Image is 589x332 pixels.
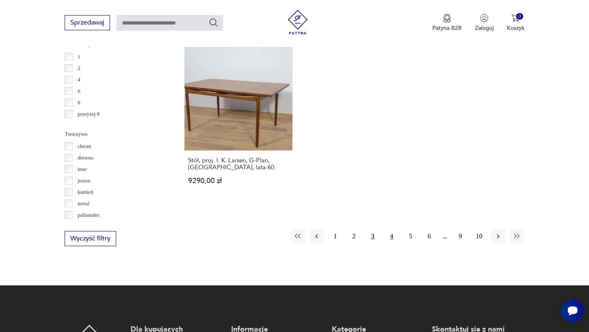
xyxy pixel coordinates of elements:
[184,43,292,200] a: Stół, proj. I. K. Larsen, G-Plan, Wielka Brytania, lata 60.Stół, proj. I. K. Larsen, G-Plan, [GEO...
[78,142,91,151] p: chrom
[480,14,488,22] img: Ikonka użytkownika
[511,14,519,22] img: Ikona koszyka
[78,153,94,162] p: drewno
[472,229,487,244] button: 10
[65,15,110,30] button: Sprzedawaj
[78,176,90,185] p: jesion
[443,14,451,23] img: Ikona medalu
[561,299,584,322] iframe: Smartsupp widget button
[432,14,462,32] button: Patyna B2B
[328,229,343,244] button: 1
[188,177,288,184] p: 9290,00 zł
[347,229,362,244] button: 2
[188,157,288,171] h3: Stół, proj. I. K. Larsen, G-Plan, [GEOGRAPHIC_DATA], lata 60.
[475,24,494,32] p: Zaloguj
[78,52,81,61] p: 1
[78,98,81,107] p: 8
[286,10,310,34] img: Patyna - sklep z meblami i dekoracjami vintage
[384,229,399,244] button: 4
[209,18,218,27] button: Szukaj
[78,64,81,73] p: 2
[453,229,468,244] button: 9
[422,229,437,244] button: 6
[78,87,81,96] p: 6
[403,229,418,244] button: 5
[78,110,100,119] p: powyżej 8
[65,231,116,246] button: Wyczyść filtry
[516,13,523,20] div: 0
[78,75,81,84] p: 4
[65,20,110,26] a: Sprzedawaj
[366,229,380,244] button: 3
[432,14,462,32] a: Ikona medaluPatyna B2B
[432,24,462,32] p: Patyna B2B
[78,165,87,174] p: inne
[78,199,90,208] p: metal
[475,14,494,32] button: Zaloguj
[507,24,524,32] p: Koszyk
[78,222,93,231] p: sklejka
[65,130,165,139] p: Tworzywo
[507,14,524,32] button: 0Koszyk
[78,188,93,197] p: kamień
[78,211,99,220] p: palisander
